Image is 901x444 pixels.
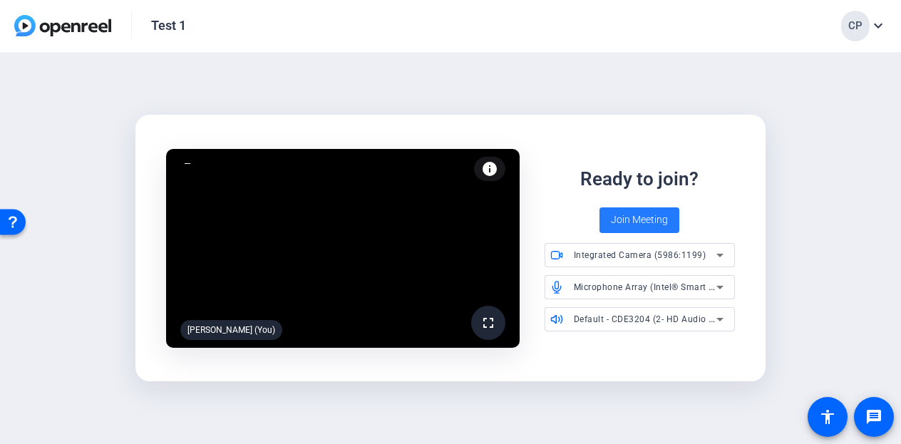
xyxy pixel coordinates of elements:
div: CP [841,11,870,41]
mat-icon: message [865,408,882,425]
span: Microphone Array (Intel® Smart Sound Technology for Digital Microphones) [574,281,890,292]
mat-icon: fullscreen [480,314,497,331]
span: Integrated Camera (5986:1199) [574,250,706,260]
button: Join Meeting [599,207,679,233]
div: Ready to join? [580,165,699,193]
span: Join Meeting [611,212,668,227]
mat-icon: expand_more [870,17,887,34]
mat-icon: accessibility [819,408,836,425]
div: [PERSON_NAME] (You) [180,320,282,340]
div: Test 1 [151,17,186,34]
img: OpenReel logo [14,15,111,36]
span: Default - CDE3204 (2- HD Audio Driver for Display Audio) [574,313,811,324]
mat-icon: info [481,160,498,177]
